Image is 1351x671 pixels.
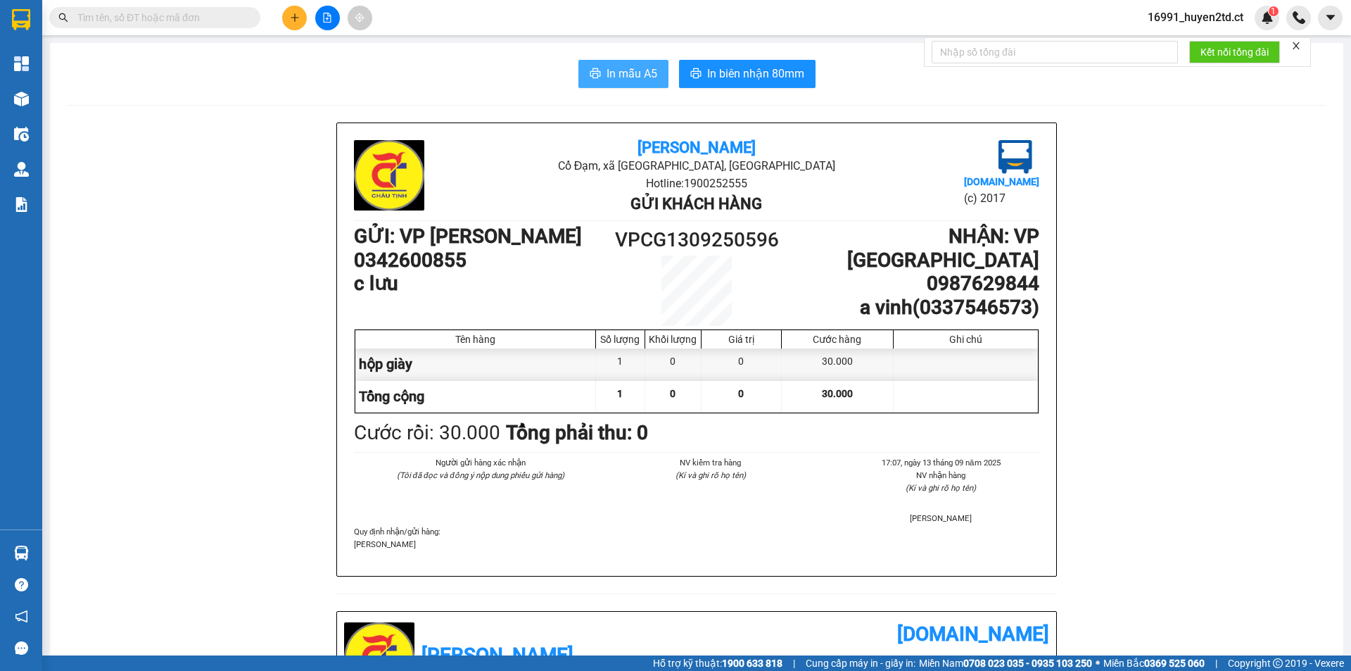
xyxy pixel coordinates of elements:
li: NV kiểm tra hàng [612,456,808,469]
h1: VPCG1309250596 [611,225,782,256]
div: Cước hàng [785,334,889,345]
div: hộp giày [355,349,596,380]
span: 16991_huyen2td.ct [1136,8,1255,26]
div: 1 [596,349,645,380]
span: Cung cấp máy in - giấy in: [806,656,915,671]
span: ⚪️ [1096,660,1100,666]
span: question-circle [15,578,28,591]
img: icon-new-feature [1261,11,1274,24]
b: Tổng phải thu: 0 [506,421,648,444]
span: | [1215,656,1217,671]
span: message [15,641,28,655]
img: logo-vxr [12,9,30,30]
span: close [1291,41,1301,51]
input: Tìm tên, số ĐT hoặc mã đơn [77,10,243,25]
li: Người gửi hàng xác nhận [382,456,578,469]
span: copyright [1273,658,1283,668]
img: warehouse-icon [14,162,29,177]
span: notification [15,610,28,623]
img: warehouse-icon [14,127,29,142]
b: [PERSON_NAME] [638,139,756,156]
div: Khối lượng [649,334,697,345]
span: printer [690,68,702,81]
span: search [58,13,68,23]
img: solution-icon [14,197,29,212]
div: Quy định nhận/gửi hàng : [354,525,1039,551]
img: phone-icon [1293,11,1305,24]
strong: 0369 525 060 [1144,658,1205,669]
button: aim [348,6,372,30]
strong: 1900 633 818 [722,658,782,669]
div: 0 [645,349,702,380]
div: Giá trị [705,334,778,345]
button: Kết nối tổng đài [1189,41,1280,63]
li: [PERSON_NAME] [843,512,1039,525]
div: Cước rồi : 30.000 [354,418,500,449]
span: caret-down [1324,11,1337,24]
b: NHẬN : VP [GEOGRAPHIC_DATA] [847,225,1039,272]
b: Gửi khách hàng [630,195,762,213]
h1: 0987629844 [782,272,1039,296]
div: 0 [702,349,782,380]
span: Miền Nam [919,656,1092,671]
button: caret-down [1318,6,1343,30]
li: NV nhận hàng [843,469,1039,482]
span: Hỗ trợ kỹ thuật: [653,656,782,671]
li: Hotline: 1900252555 [468,175,925,192]
li: 17:07, ngày 13 tháng 09 năm 2025 [843,456,1039,469]
span: plus [290,13,300,23]
span: Kết nối tổng đài [1200,44,1269,60]
h1: a vinh(0337546573) [782,296,1039,320]
span: 1 [1271,6,1276,16]
i: (Tôi đã đọc và đồng ý nộp dung phiếu gửi hàng) [397,470,564,480]
span: | [793,656,795,671]
b: [DOMAIN_NAME] [897,622,1049,646]
input: Nhập số tổng đài [932,41,1178,63]
img: logo.jpg [354,140,424,211]
button: printerIn biên nhận 80mm [679,60,816,88]
div: Ghi chú [897,334,1034,345]
i: (Kí và ghi rõ họ tên) [906,483,976,493]
div: Số lượng [600,334,641,345]
span: 0 [738,388,744,399]
span: In mẫu A5 [607,65,657,82]
span: printer [590,68,601,81]
img: warehouse-icon [14,546,29,560]
li: (c) 2017 [964,189,1039,207]
div: Tên hàng [359,334,592,345]
sup: 1 [1269,6,1279,16]
b: GỬI : VP [PERSON_NAME] [354,225,582,248]
span: 30.000 [822,388,853,399]
li: Cổ Đạm, xã [GEOGRAPHIC_DATA], [GEOGRAPHIC_DATA] [468,157,925,175]
span: 0 [670,388,675,399]
span: file-add [322,13,332,23]
b: [PERSON_NAME] [421,644,573,667]
strong: 0708 023 035 - 0935 103 250 [963,658,1092,669]
b: [DOMAIN_NAME] [964,176,1039,187]
span: In biên nhận 80mm [707,65,804,82]
button: plus [282,6,307,30]
span: Tổng cộng [359,388,424,405]
img: logo.jpg [998,140,1032,174]
span: 1 [617,388,623,399]
img: dashboard-icon [14,56,29,71]
img: warehouse-icon [14,92,29,106]
div: 30.000 [782,349,894,380]
button: file-add [315,6,340,30]
span: aim [355,13,364,23]
button: printerIn mẫu A5 [578,60,668,88]
i: (Kí và ghi rõ họ tên) [675,470,746,480]
h1: 0342600855 [354,249,611,272]
h1: c lưu [354,272,611,296]
p: [PERSON_NAME] [354,538,1039,551]
span: Miền Bắc [1103,656,1205,671]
